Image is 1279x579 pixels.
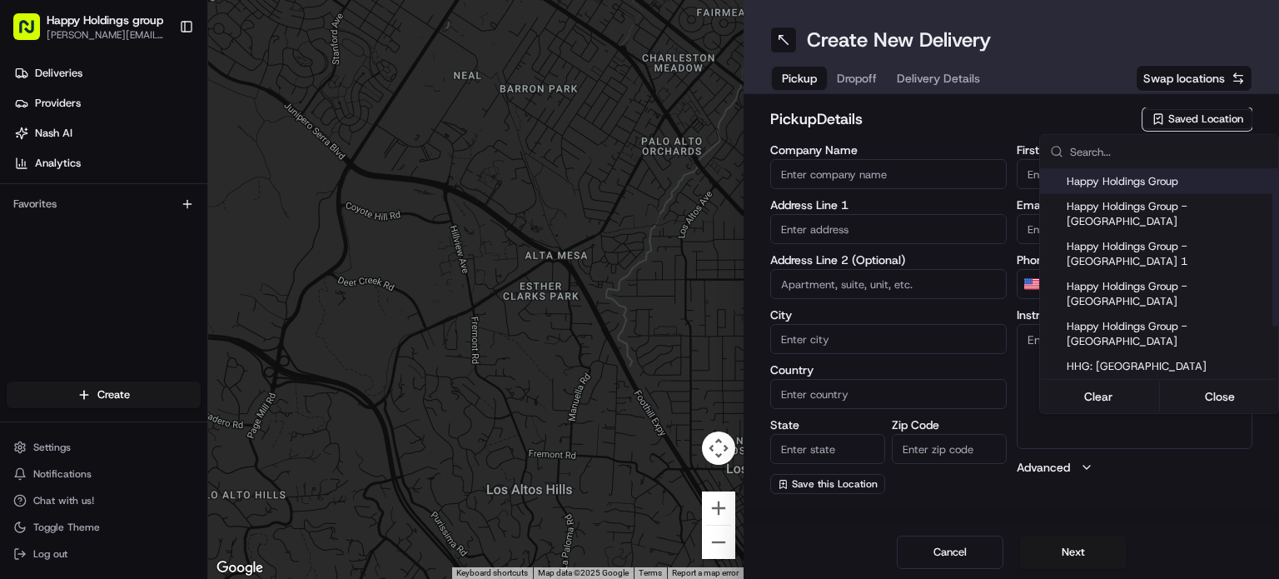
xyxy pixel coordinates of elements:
[1070,135,1268,168] input: Search...
[166,282,202,295] span: Pylon
[1067,359,1272,374] span: HHG: [GEOGRAPHIC_DATA]
[10,235,134,265] a: 📗Knowledge Base
[134,235,274,265] a: 💻API Documentation
[1067,279,1272,309] span: Happy Holdings Group - [GEOGRAPHIC_DATA]
[1163,385,1277,408] button: Close
[57,176,211,189] div: We're available if you need us!
[17,17,50,50] img: Nash
[57,159,273,176] div: Start new chat
[1042,385,1156,408] button: Clear
[141,243,154,257] div: 💻
[43,107,275,125] input: Clear
[33,242,127,258] span: Knowledge Base
[283,164,303,184] button: Start new chat
[17,243,30,257] div: 📗
[1067,199,1272,229] span: Happy Holdings Group - [GEOGRAPHIC_DATA]
[1040,169,1278,413] div: Suggestions
[117,282,202,295] a: Powered byPylon
[17,159,47,189] img: 1736555255976-a54dd68f-1ca7-489b-9aae-adbdc363a1c4
[1067,239,1272,269] span: Happy Holdings Group - [GEOGRAPHIC_DATA] 1
[1067,319,1272,349] span: Happy Holdings Group - [GEOGRAPHIC_DATA]
[1067,174,1272,189] span: Happy Holdings Group
[17,67,303,93] p: Welcome 👋
[157,242,267,258] span: API Documentation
